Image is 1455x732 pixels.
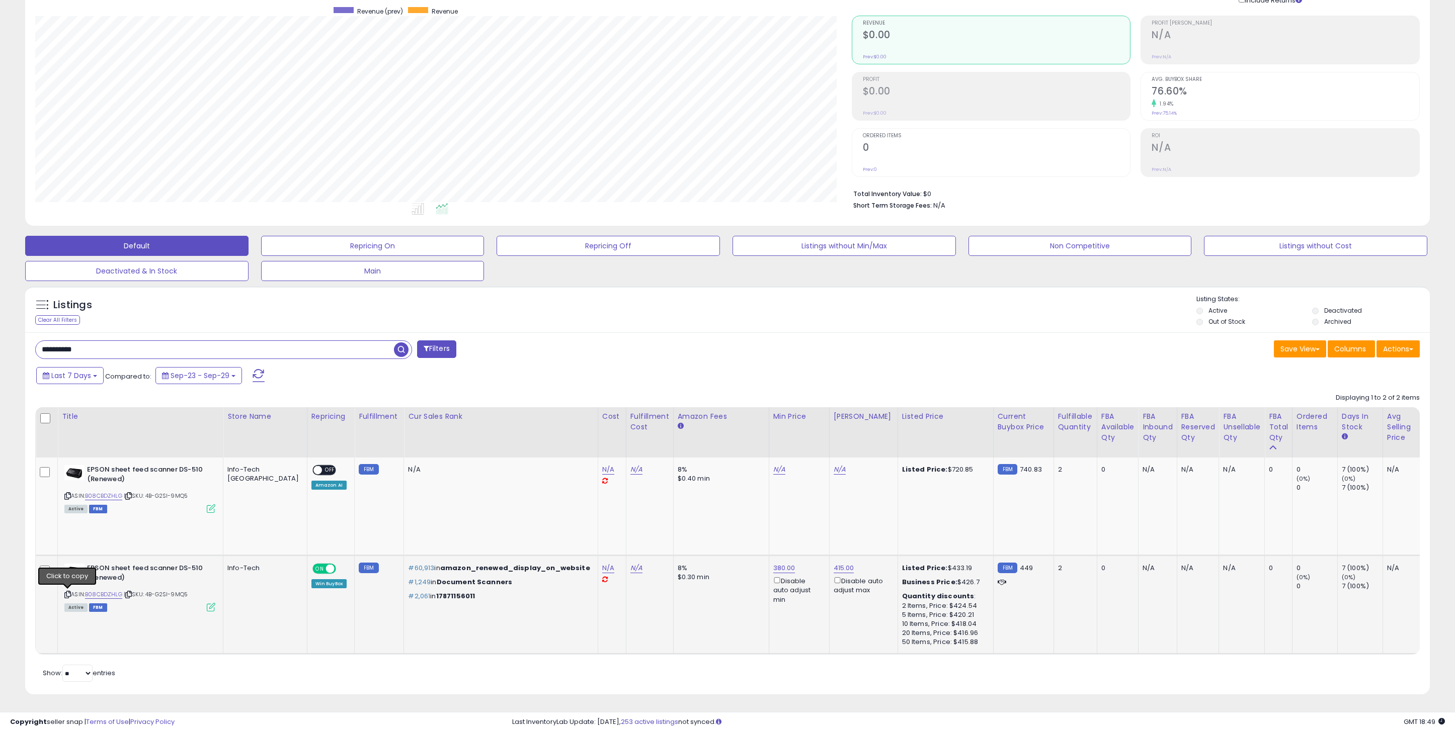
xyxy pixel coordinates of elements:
span: Show: entries [43,668,115,678]
button: Main [261,261,484,281]
span: Avg. Buybox Share [1152,77,1419,82]
a: 415.00 [834,563,854,573]
span: FBM [89,505,107,513]
div: 0 [1101,564,1130,573]
small: 1.94% [1156,100,1174,108]
small: (0%) [1297,475,1311,483]
div: Clear All Filters [35,315,80,325]
div: Fulfillable Quantity [1058,411,1093,432]
button: Deactivated & In Stock [25,261,249,281]
div: Cost [602,411,622,422]
div: Amazon Fees [678,411,765,422]
div: Win BuyBox [311,579,347,588]
div: Disable auto adjust min [773,575,822,604]
div: 20 Items, Price: $416.96 [902,628,986,637]
div: 0 [1297,465,1337,474]
div: $0.40 min [678,474,761,483]
div: 7 (100%) [1342,564,1383,573]
div: N/A [1387,465,1420,474]
div: Current Buybox Price [998,411,1049,432]
div: 2 [1058,465,1089,474]
small: FBM [359,464,378,475]
b: Quantity discounts [902,591,975,601]
div: 7 (100%) [1342,465,1383,474]
div: $426.7 [902,578,986,587]
button: Repricing Off [497,236,720,256]
div: N/A [1223,564,1257,573]
div: Info-Tech [GEOGRAPHIC_DATA] [227,465,299,483]
p: Listing States: [1196,295,1430,304]
div: 0 [1297,564,1337,573]
div: N/A [1387,564,1420,573]
div: Fulfillment Cost [630,411,669,432]
div: Repricing [311,411,351,422]
div: 8% [678,465,761,474]
span: Ordered Items [863,133,1130,139]
span: ROI [1152,133,1419,139]
span: #60,913 [408,563,434,573]
span: ON [313,565,326,573]
small: FBM [998,464,1017,475]
span: FBM [89,603,107,612]
div: 0 [1269,564,1284,573]
small: Days In Stock. [1342,432,1348,441]
span: #2,061 [408,591,430,601]
div: Displaying 1 to 2 of 2 items [1336,393,1420,403]
div: Fulfillment [359,411,399,422]
a: Privacy Policy [130,717,175,726]
button: Actions [1377,340,1420,357]
div: N/A [1143,564,1169,573]
div: ASIN: [64,564,215,610]
div: N/A [1143,465,1169,474]
div: 7 (100%) [1342,483,1383,492]
div: N/A [1181,564,1211,573]
a: B08CBDZHLG [85,590,122,599]
span: OFF [322,466,338,475]
div: Listed Price [902,411,989,422]
strong: Copyright [10,717,47,726]
button: Save View [1274,340,1326,357]
a: 380.00 [773,563,795,573]
div: $720.85 [902,465,986,474]
span: Revenue (prev) [357,7,403,16]
h2: 0 [863,142,1130,155]
div: 2 [1058,564,1089,573]
h2: $0.00 [863,85,1130,99]
img: 31-OeqCPnaL._SL40_.jpg [64,465,85,480]
h2: 76.60% [1152,85,1419,99]
small: FBM [998,563,1017,573]
h2: N/A [1152,142,1419,155]
span: 17871156011 [436,591,475,601]
div: 8% [678,564,761,573]
div: Avg Selling Price [1387,411,1424,443]
div: Info-Tech [227,564,299,573]
span: N/A [933,201,945,210]
div: 7 (100%) [1342,582,1383,591]
b: Short Term Storage Fees: [853,201,932,210]
span: 2025-10-7 18:49 GMT [1404,717,1445,726]
h5: Listings [53,298,92,312]
div: FBA Unsellable Qty [1223,411,1260,443]
div: Days In Stock [1342,411,1379,432]
small: Prev: N/A [1152,54,1171,60]
a: N/A [630,465,642,475]
a: N/A [602,563,614,573]
div: Title [62,411,219,422]
label: Archived [1324,317,1351,326]
div: 50 Items, Price: $415.88 [902,637,986,647]
div: N/A [1181,465,1211,474]
div: : [902,592,986,601]
span: All listings currently available for purchase on Amazon [64,505,88,513]
span: OFF [334,565,350,573]
small: Amazon Fees. [678,422,684,431]
p: in [408,592,590,601]
span: Last 7 Days [51,371,91,381]
button: Listings without Cost [1204,236,1427,256]
span: Compared to: [105,372,151,381]
div: 0 [1101,465,1130,474]
span: 740.83 [1020,465,1042,474]
div: [PERSON_NAME] [834,411,894,422]
b: Total Inventory Value: [853,190,922,198]
div: Disable auto adjust max [834,575,890,595]
span: | SKU: 4B-G2SI-9MQ5 [124,590,188,598]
